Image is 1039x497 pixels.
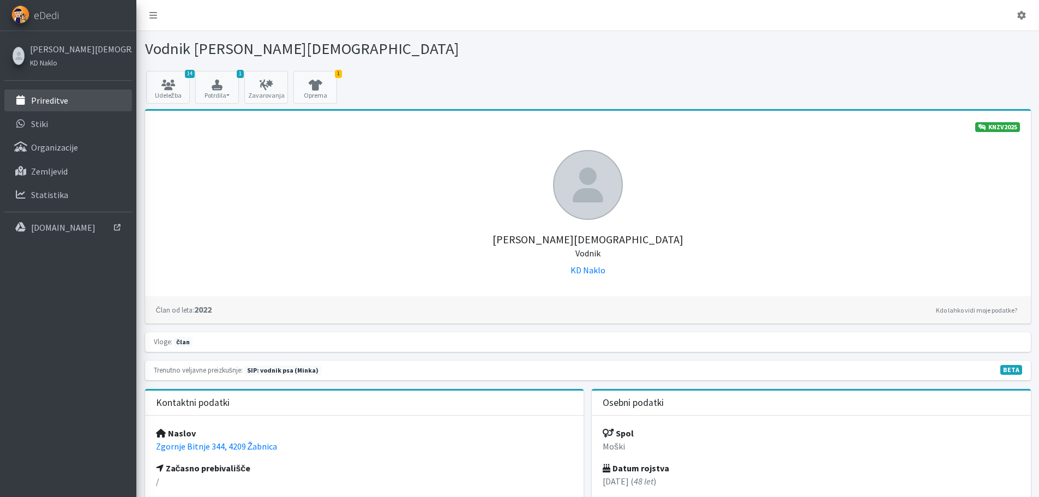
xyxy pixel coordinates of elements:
[4,184,132,206] a: Statistika
[174,337,193,347] span: član
[575,248,600,259] small: Vodnik
[244,366,321,375] span: Naslednja preizkušnja: jesen 2026
[31,118,48,129] p: Stiki
[293,71,337,104] a: 1 Oprema
[156,397,230,409] h3: Kontaktni podatki
[237,70,244,78] span: 1
[603,475,1020,488] p: [DATE] ( )
[4,217,132,238] a: [DOMAIN_NAME]
[31,189,68,200] p: Statistika
[4,113,132,135] a: Stiki
[30,56,129,69] a: KD Naklo
[603,428,634,439] strong: Spol
[11,5,29,23] img: eDedi
[634,476,653,487] em: 48 let
[146,71,190,104] a: 14 Udeležba
[603,397,664,409] h3: Osebni podatki
[156,475,573,488] p: /
[603,463,669,474] strong: Datum rojstva
[4,136,132,158] a: Organizacije
[975,122,1020,132] a: KNZV2025
[156,463,251,474] strong: Začasno prebivališče
[156,306,194,314] small: Član od leta:
[185,70,195,78] span: 14
[244,71,288,104] a: Zavarovanja
[30,58,57,67] small: KD Naklo
[156,428,196,439] strong: Naslov
[195,71,239,104] button: 1 Potrdila
[156,304,212,315] strong: 2022
[4,89,132,111] a: Prireditve
[145,39,584,58] h1: Vodnik [PERSON_NAME][DEMOGRAPHIC_DATA]
[154,366,243,374] small: Trenutno veljavne preizkušnje:
[570,265,605,276] a: KD Naklo
[31,95,68,106] p: Prireditve
[31,142,78,153] p: Organizacije
[1000,365,1022,375] span: V fazi razvoja
[335,70,342,78] span: 1
[156,441,278,452] a: Zgornje Bitnje 344, 4209 Žabnica
[156,220,1020,259] h5: [PERSON_NAME][DEMOGRAPHIC_DATA]
[603,440,1020,453] p: Moški
[933,304,1020,317] a: Kdo lahko vidi moje podatke?
[34,7,59,23] span: eDedi
[154,337,172,346] small: Vloge:
[4,160,132,182] a: Zemljevid
[30,43,129,56] a: [PERSON_NAME][DEMOGRAPHIC_DATA]
[31,222,95,233] p: [DOMAIN_NAME]
[31,166,68,177] p: Zemljevid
